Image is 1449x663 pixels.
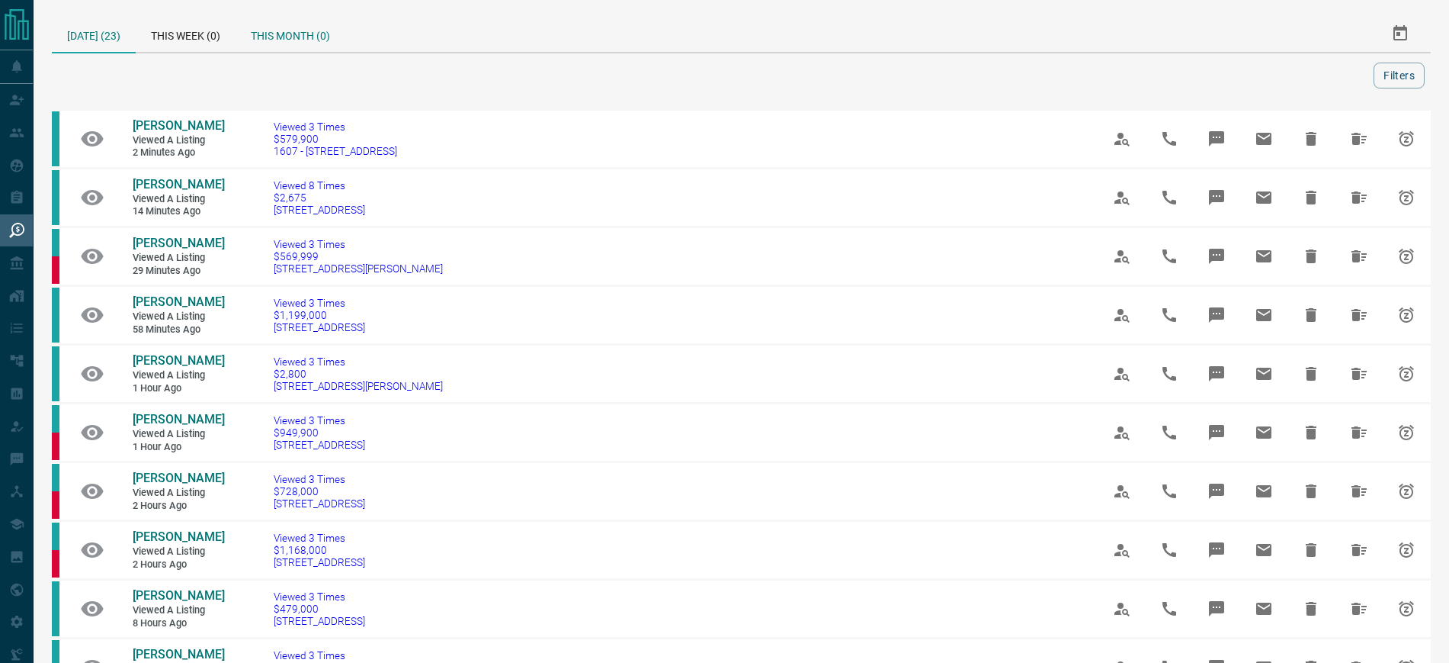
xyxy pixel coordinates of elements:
[133,529,224,546] a: [PERSON_NAME]
[274,485,365,497] span: $728,000
[274,250,443,262] span: $569,999
[133,647,225,661] span: [PERSON_NAME]
[1104,473,1140,510] span: View Profile
[1382,15,1419,52] button: Select Date Range
[133,412,224,428] a: [PERSON_NAME]
[133,546,224,558] span: Viewed a Listing
[1293,414,1329,451] span: Hide
[133,118,224,134] a: [PERSON_NAME]
[1104,121,1140,157] span: View Profile
[133,265,224,278] span: 29 minutes ago
[133,588,225,603] span: [PERSON_NAME]
[1198,297,1235,333] span: Message
[274,591,365,627] a: Viewed 3 Times$479,000[STREET_ADDRESS]
[1151,179,1188,216] span: Call
[52,433,59,460] div: property.ca
[133,647,224,663] a: [PERSON_NAME]
[1151,532,1188,568] span: Call
[133,323,224,336] span: 58 minutes ago
[1374,63,1425,89] button: Filters
[274,473,365,510] a: Viewed 3 Times$728,000[STREET_ADDRESS]
[274,121,397,157] a: Viewed 3 Times$579,9001607 - [STREET_ADDRESS]
[133,471,225,485] span: [PERSON_NAME]
[136,15,236,52] div: This Week (0)
[1388,591,1425,627] span: Snooze
[1104,238,1140,275] span: View Profile
[52,405,59,433] div: condos.ca
[52,550,59,578] div: property.ca
[1198,121,1235,157] span: Message
[274,649,365,661] span: Viewed 3 Times
[1341,473,1377,510] span: Hide All from Winnie Fong
[274,133,397,145] span: $579,900
[274,532,365,544] span: Viewed 3 Times
[1293,179,1329,216] span: Hide
[1341,297,1377,333] span: Hide All from Mike Sexton
[1293,121,1329,157] span: Hide
[133,369,224,382] span: Viewed a Listing
[133,353,224,369] a: [PERSON_NAME]
[133,529,225,544] span: [PERSON_NAME]
[274,591,365,603] span: Viewed 3 Times
[1245,179,1282,216] span: Email
[274,238,443,275] a: Viewed 3 Times$569,999[STREET_ADDRESS][PERSON_NAME]
[1293,356,1329,392] span: Hide
[133,177,225,191] span: [PERSON_NAME]
[1245,356,1282,392] span: Email
[274,532,365,568] a: Viewed 3 Times$1,168,000[STREET_ADDRESS]
[1388,121,1425,157] span: Snooze
[1104,532,1140,568] span: View Profile
[1388,532,1425,568] span: Snooze
[133,177,224,193] a: [PERSON_NAME]
[1388,238,1425,275] span: Snooze
[1104,297,1140,333] span: View Profile
[1245,121,1282,157] span: Email
[274,297,365,309] span: Viewed 3 Times
[274,414,365,426] span: Viewed 3 Times
[1293,591,1329,627] span: Hide
[1245,473,1282,510] span: Email
[274,297,365,333] a: Viewed 3 Times$1,199,000[STREET_ADDRESS]
[52,491,59,519] div: property.ca
[133,382,224,395] span: 1 hour ago
[274,603,365,615] span: $479,000
[52,256,59,284] div: property.ca
[133,617,224,630] span: 8 hours ago
[1293,297,1329,333] span: Hide
[1341,179,1377,216] span: Hide All from Pooja Shrivastava
[1198,356,1235,392] span: Message
[133,412,225,426] span: [PERSON_NAME]
[1198,414,1235,451] span: Message
[274,615,365,627] span: [STREET_ADDRESS]
[1293,238,1329,275] span: Hide
[1104,356,1140,392] span: View Profile
[1388,356,1425,392] span: Snooze
[274,414,365,451] a: Viewed 3 Times$949,900[STREET_ADDRESS]
[274,204,365,216] span: [STREET_ADDRESS]
[274,556,365,568] span: [STREET_ADDRESS]
[274,121,397,133] span: Viewed 3 Times
[133,134,224,147] span: Viewed a Listing
[274,179,365,191] span: Viewed 8 Times
[274,321,365,333] span: [STREET_ADDRESS]
[133,558,224,571] span: 2 hours ago
[1341,414,1377,451] span: Hide All from Winnie Fong
[133,236,224,252] a: [PERSON_NAME]
[133,487,224,500] span: Viewed a Listing
[133,294,224,311] a: [PERSON_NAME]
[1198,238,1235,275] span: Message
[52,15,136,53] div: [DATE] (23)
[274,497,365,510] span: [STREET_ADDRESS]
[1341,356,1377,392] span: Hide All from Sonia Josipovic
[52,346,59,401] div: condos.ca
[274,145,397,157] span: 1607 - [STREET_ADDRESS]
[1341,238,1377,275] span: Hide All from Renat Ibragimov
[1151,238,1188,275] span: Call
[1198,179,1235,216] span: Message
[1104,179,1140,216] span: View Profile
[1341,591,1377,627] span: Hide All from Kata Loi
[1245,297,1282,333] span: Email
[133,294,225,309] span: [PERSON_NAME]
[1151,591,1188,627] span: Call
[1151,473,1188,510] span: Call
